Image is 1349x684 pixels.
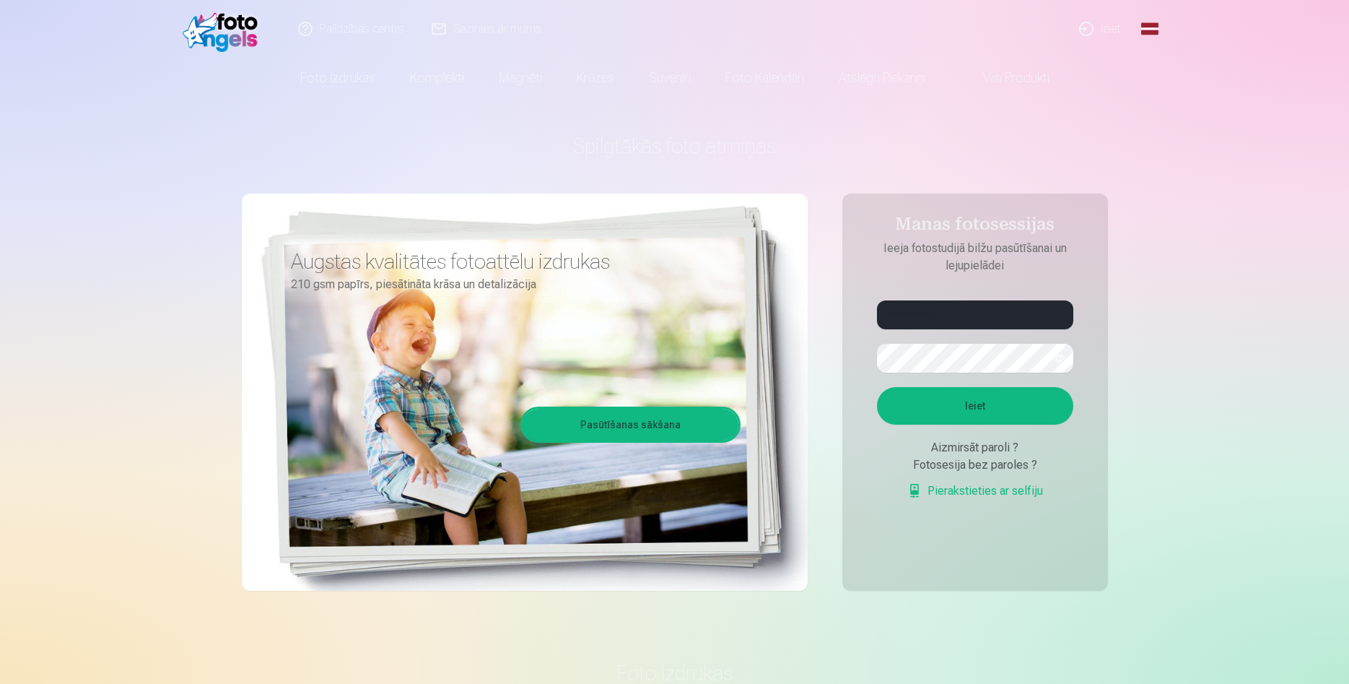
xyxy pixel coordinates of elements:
[907,482,1043,500] a: Pierakstieties ar selfiju
[523,409,738,441] a: Pasūtīšanas sākšana
[877,387,1073,425] button: Ieiet
[877,439,1073,456] div: Aizmirsāt paroli ?
[283,58,393,98] a: Foto izdrukas
[708,58,821,98] a: Foto kalendāri
[877,456,1073,474] div: Fotosesija bez paroles ?
[393,58,481,98] a: Komplekti
[863,214,1088,240] h4: Manas fotosessijas
[183,6,266,52] img: /fa1
[481,58,559,98] a: Magnēti
[559,58,632,98] a: Krūzes
[863,240,1088,274] p: Ieeja fotostudijā bilžu pasūtīšanai un lejupielādei
[943,58,1067,98] a: Visi produkti
[291,248,730,274] h3: Augstas kvalitātes fotoattēlu izdrukas
[291,274,730,295] p: 210 gsm papīrs, piesātināta krāsa un detalizācija
[632,58,708,98] a: Suvenīri
[821,58,943,98] a: Atslēgu piekariņi
[242,133,1108,159] h1: Spilgtākās foto atmiņas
